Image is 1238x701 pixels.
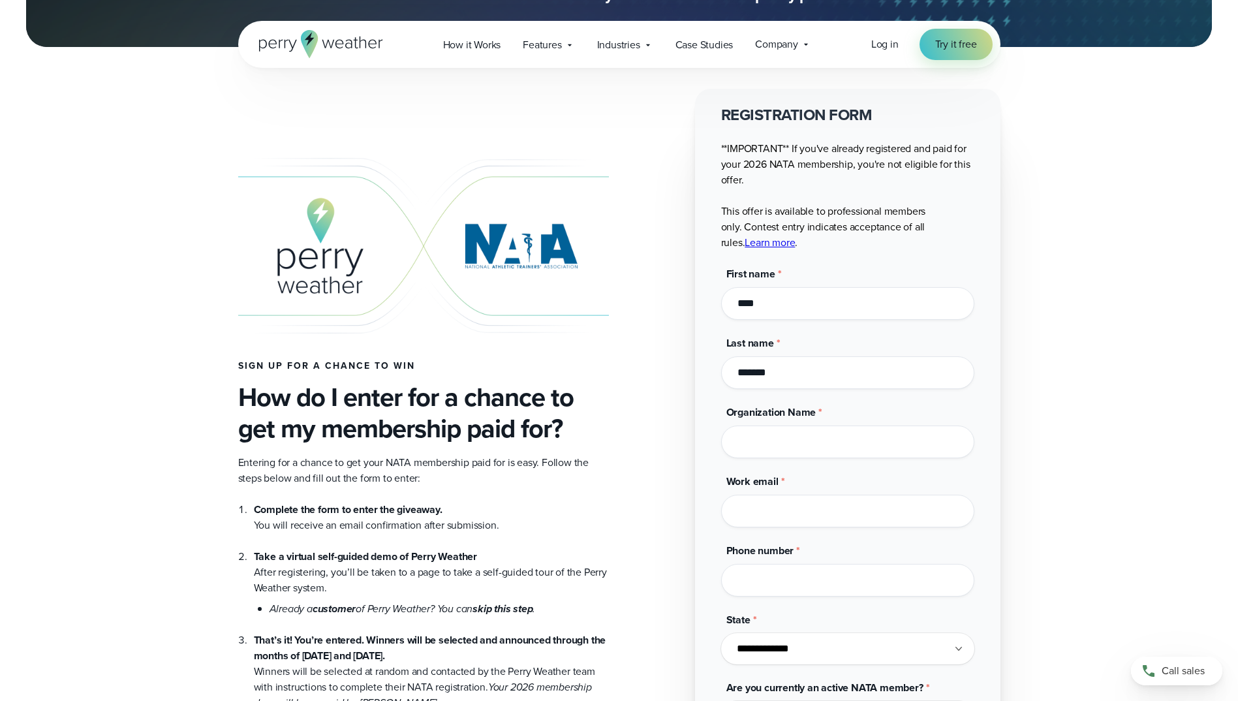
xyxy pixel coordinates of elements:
a: Learn more [745,235,795,250]
li: After registering, you’ll be taken to a page to take a self-guided tour of the Perry Weather system. [254,533,609,617]
span: Try it free [935,37,977,52]
a: How it Works [432,31,512,58]
span: Organization Name [726,405,816,420]
strong: That’s it! You’re entered. Winners will be selected and announced through the months of [DATE] an... [254,632,606,663]
span: Last name [726,335,774,350]
p: **IMPORTANT** If you've already registered and paid for your 2026 NATA membership, you're not eli... [721,141,974,251]
span: Work email [726,474,779,489]
a: Call sales [1131,657,1222,685]
strong: skip this step [472,601,533,616]
span: First name [726,266,775,281]
span: Features [523,37,561,53]
a: Log in [871,37,899,52]
span: Are you currently an active NATA member? [726,680,923,695]
strong: Take a virtual self-guided demo of Perry Weather [254,549,477,564]
span: How it Works [443,37,501,53]
span: State [726,612,751,627]
a: Try it free [920,29,993,60]
h4: Sign up for a chance to win [238,361,609,371]
p: Entering for a chance to get your NATA membership paid for is easy. Follow the steps below and fi... [238,455,609,486]
span: Company [755,37,798,52]
strong: customer [313,601,356,616]
li: You will receive an email confirmation after submission. [254,502,609,533]
span: Phone number [726,543,794,558]
em: Already a of Perry Weather? You can . [270,601,536,616]
span: Call sales [1162,663,1205,679]
a: Case Studies [664,31,745,58]
h3: How do I enter for a chance to get my membership paid for? [238,382,609,444]
strong: Complete the form to enter the giveaway. [254,502,442,517]
span: Case Studies [675,37,734,53]
strong: REGISTRATION FORM [721,103,873,127]
span: Industries [597,37,640,53]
